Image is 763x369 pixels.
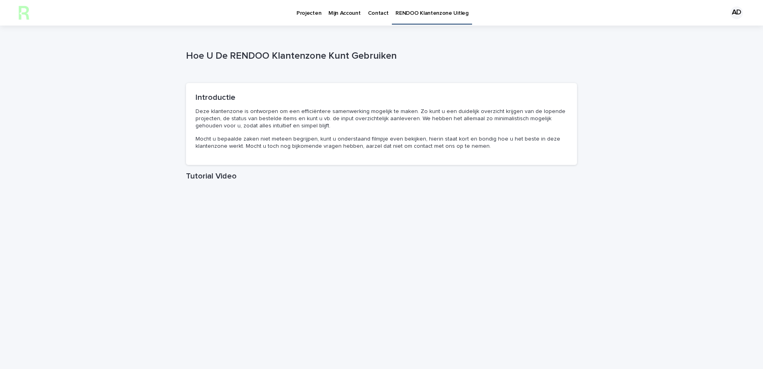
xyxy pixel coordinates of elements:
img: h2KIERbZRTK6FourSpbg [16,5,32,21]
p: Hoe U De RENDOO Klantenzone Kunt Gebruiken [186,50,574,62]
p: Deze klantenzone is ontworpen om een efficiëntere samenwerking mogelijk te maken. Zo kunt u een d... [196,108,567,130]
h2: Introductie [196,93,567,102]
h1: Tutorial Video [186,171,577,181]
div: AD [730,6,743,19]
p: Mocht u bepaalde zaken niet meteen begrijpen, kunt u onderstaand filmpje even bekijken, hierin st... [196,135,567,150]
